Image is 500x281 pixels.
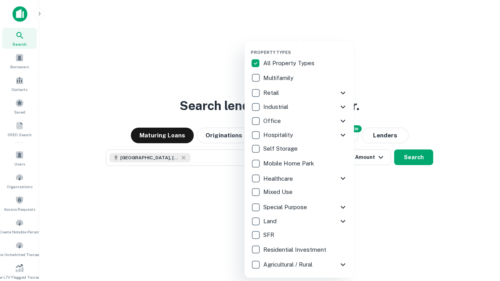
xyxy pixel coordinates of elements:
[263,230,276,240] p: SFR
[263,88,280,98] p: Retail
[251,128,348,142] div: Hospitality
[263,217,278,226] p: Land
[263,245,328,254] p: Residential Investment
[263,130,295,140] p: Hospitality
[263,144,299,153] p: Self Storage
[251,86,348,100] div: Retail
[263,73,295,83] p: Multifamily
[263,187,294,197] p: Mixed Use
[263,102,290,112] p: Industrial
[251,50,291,55] span: Property Types
[251,214,348,228] div: Land
[263,203,309,212] p: Special Purpose
[263,260,314,269] p: Agricultural / Rural
[251,100,348,114] div: Industrial
[461,219,500,256] iframe: Chat Widget
[263,159,316,168] p: Mobile Home Park
[263,174,295,183] p: Healthcare
[251,258,348,272] div: Agricultural / Rural
[263,116,282,126] p: Office
[251,171,348,185] div: Healthcare
[263,59,316,68] p: All Property Types
[251,114,348,128] div: Office
[251,200,348,214] div: Special Purpose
